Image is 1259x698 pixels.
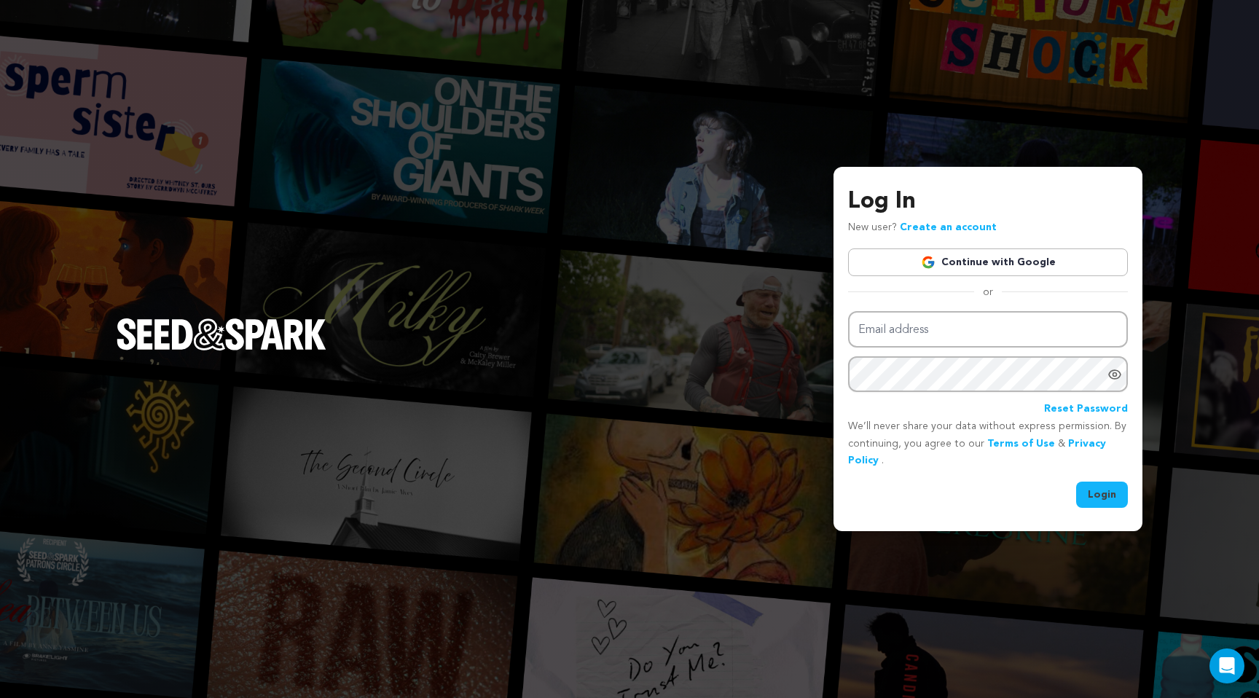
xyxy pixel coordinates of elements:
a: Reset Password [1044,401,1128,418]
a: Seed&Spark Homepage [117,318,326,380]
img: Google logo [921,255,936,270]
div: Open Intercom Messenger [1209,648,1244,683]
span: or [974,285,1002,299]
a: Show password as plain text. Warning: this will display your password on the screen. [1107,367,1122,382]
a: Continue with Google [848,248,1128,276]
a: Terms of Use [987,439,1055,449]
a: Create an account [900,222,997,232]
button: Login [1076,482,1128,508]
p: New user? [848,219,997,237]
p: We’ll never share your data without express permission. By continuing, you agree to our & . [848,418,1128,470]
input: Email address [848,311,1128,348]
h3: Log In [848,184,1128,219]
img: Seed&Spark Logo [117,318,326,350]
